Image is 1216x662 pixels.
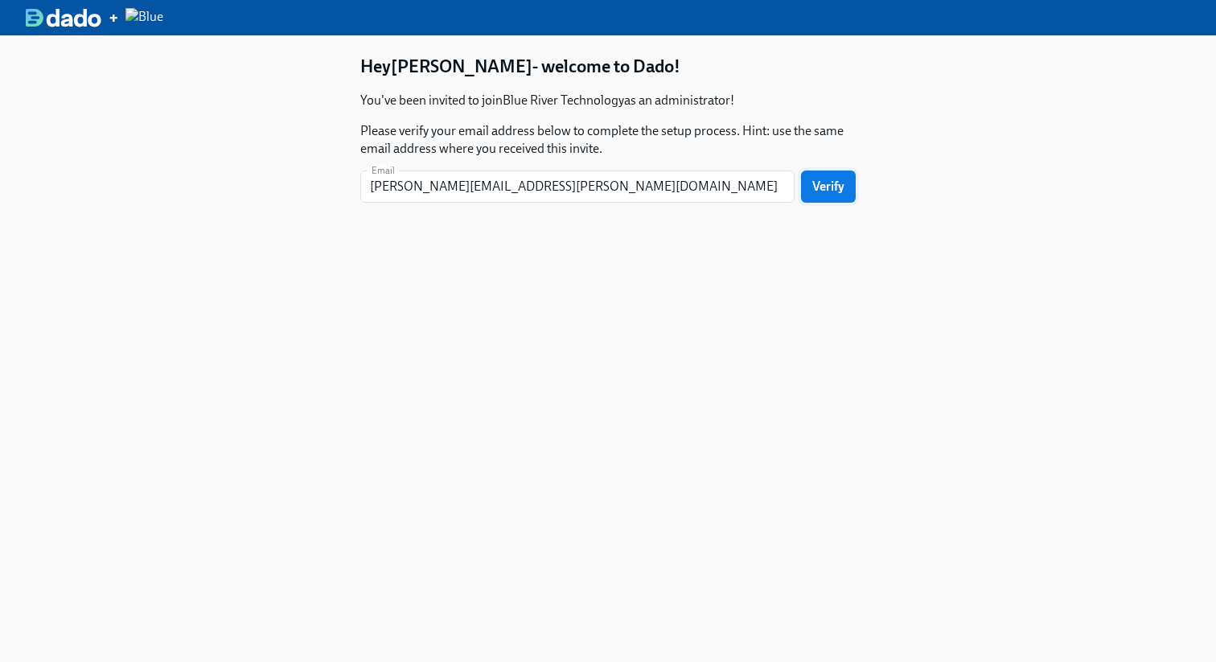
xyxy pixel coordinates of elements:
h4: Hey [PERSON_NAME] - welcome to Dado! [360,55,856,79]
img: dado [26,8,101,27]
p: You've been invited to join Blue River Technology as an administrator! [360,92,856,109]
p: Please verify your email address below to complete the setup process. Hint: use the same email ad... [360,122,856,158]
button: Verify [801,171,856,203]
img: Blue River Technology [125,8,189,27]
span: Verify [812,179,844,195]
div: + [108,8,119,27]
